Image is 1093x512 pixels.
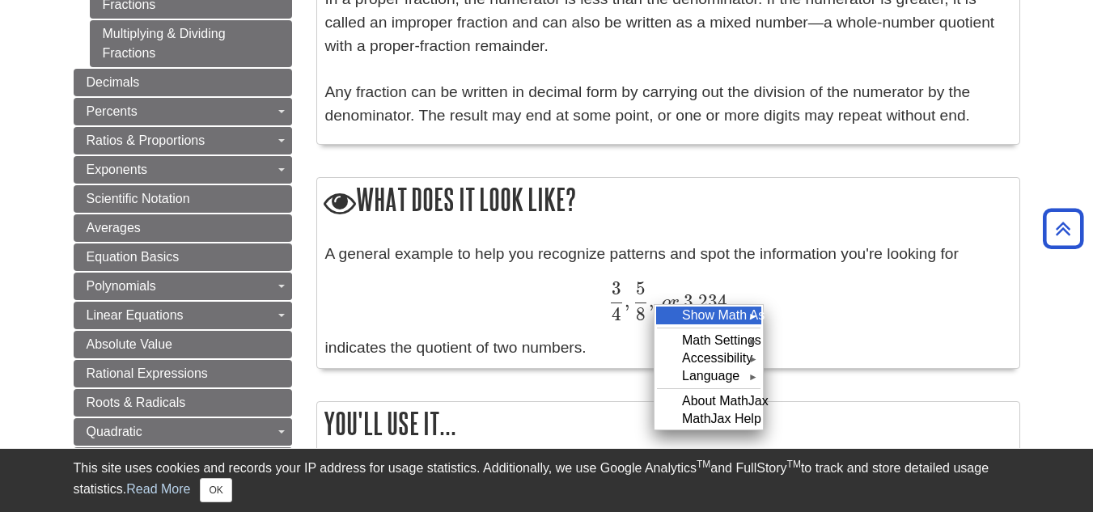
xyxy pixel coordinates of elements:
[748,333,758,347] span: ►
[656,367,761,385] div: Language
[656,392,761,410] div: About MathJax
[748,369,758,383] span: ►
[200,478,231,502] button: Close
[748,351,758,365] span: ►
[787,459,801,470] sup: TM
[656,410,761,428] div: MathJax Help
[748,308,758,322] span: ►
[74,459,1020,502] div: This site uses cookies and records your IP address for usage statistics. Additionally, we use Goo...
[126,482,190,496] a: Read More
[656,332,761,349] div: Math Settings
[656,349,761,367] div: Accessibility
[697,459,710,470] sup: TM
[656,307,761,324] div: Show Math As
